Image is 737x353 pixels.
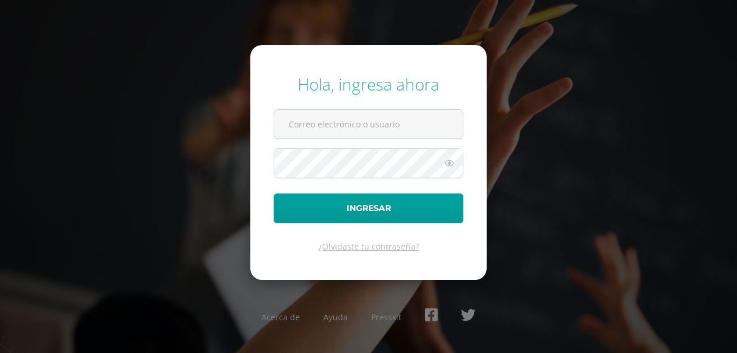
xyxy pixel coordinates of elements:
a: ¿Olvidaste tu contraseña? [319,241,419,252]
a: Acerca de [261,312,300,323]
input: Correo electrónico o usuario [274,110,463,139]
button: Ingresar [274,193,463,223]
a: Ayuda [323,312,348,323]
div: Hola, ingresa ahora [274,73,463,95]
a: Presskit [371,312,401,323]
